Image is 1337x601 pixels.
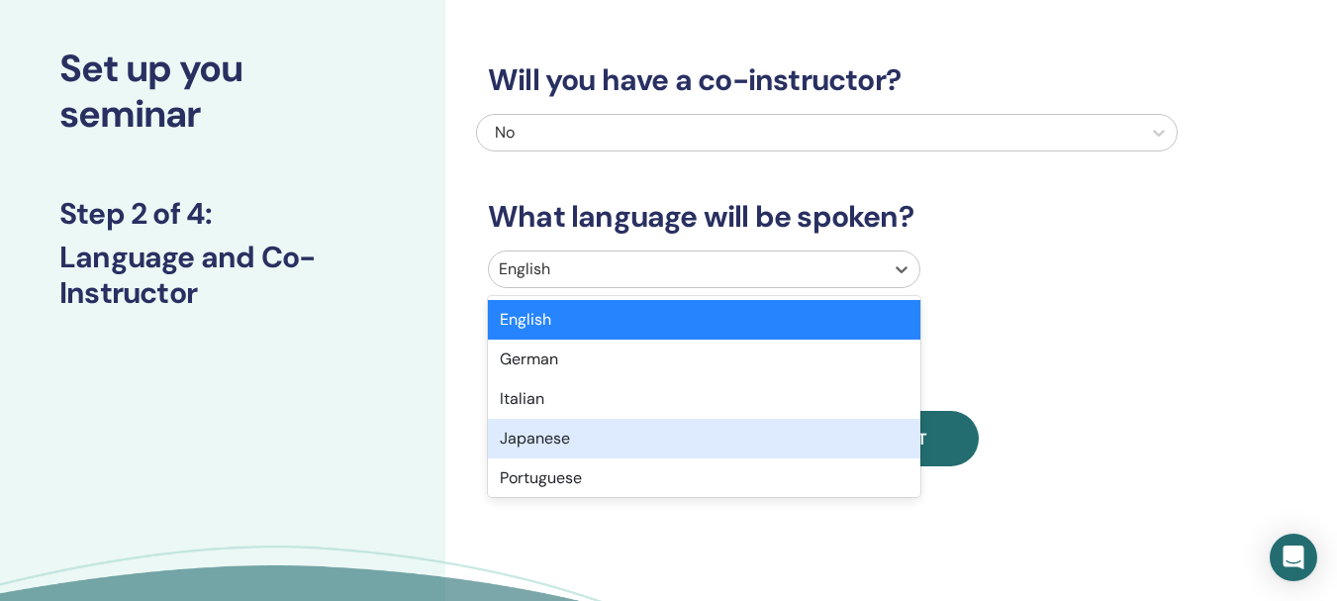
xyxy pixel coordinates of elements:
span: No [495,122,515,143]
h3: Language and Co-Instructor [59,240,386,311]
div: German [488,340,920,379]
h3: Step 2 of 4 : [59,196,386,232]
h3: What language will be spoken? [476,199,1178,235]
div: Italian [488,379,920,419]
div: Open Intercom Messenger [1270,534,1317,581]
h3: Will you have a co-instructor? [476,62,1178,98]
div: Japanese [488,419,920,458]
div: Portuguese [488,458,920,498]
div: English [488,300,920,340]
h2: Set up you seminar [59,47,386,137]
